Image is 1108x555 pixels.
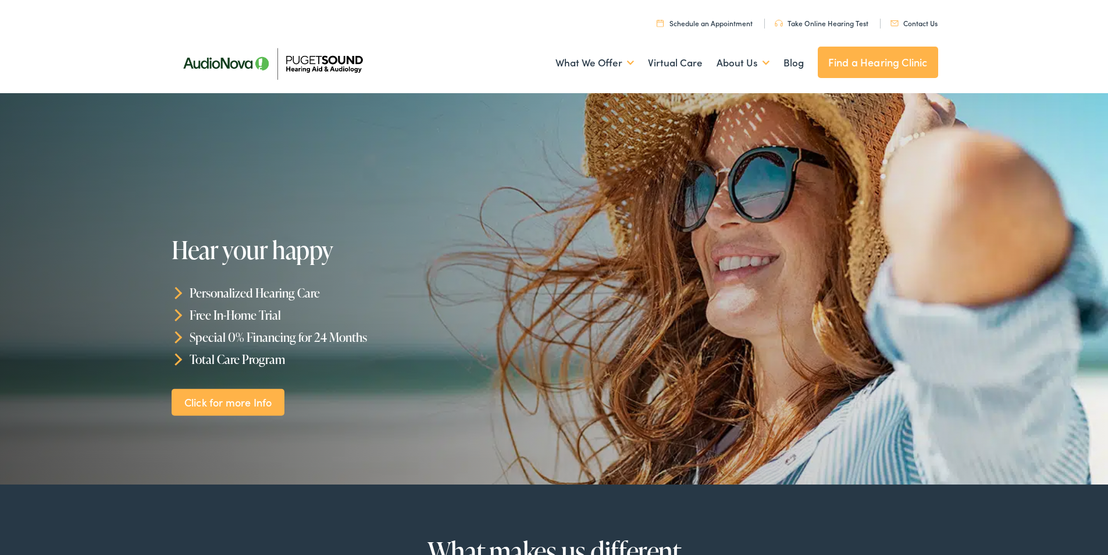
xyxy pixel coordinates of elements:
[775,18,868,28] a: Take Online Hearing Test
[555,41,634,84] a: What We Offer
[172,236,525,263] h1: Hear your happy
[657,18,753,28] a: Schedule an Appointment
[172,348,560,370] li: Total Care Program
[818,47,938,78] a: Find a Hearing Clinic
[172,388,284,416] a: Click for more Info
[890,18,938,28] a: Contact Us
[890,20,899,26] img: utility icon
[717,41,769,84] a: About Us
[775,20,783,27] img: utility icon
[172,282,560,304] li: Personalized Hearing Care
[172,304,560,326] li: Free In-Home Trial
[783,41,804,84] a: Blog
[172,326,560,348] li: Special 0% Financing for 24 Months
[657,19,664,27] img: utility icon
[648,41,703,84] a: Virtual Care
